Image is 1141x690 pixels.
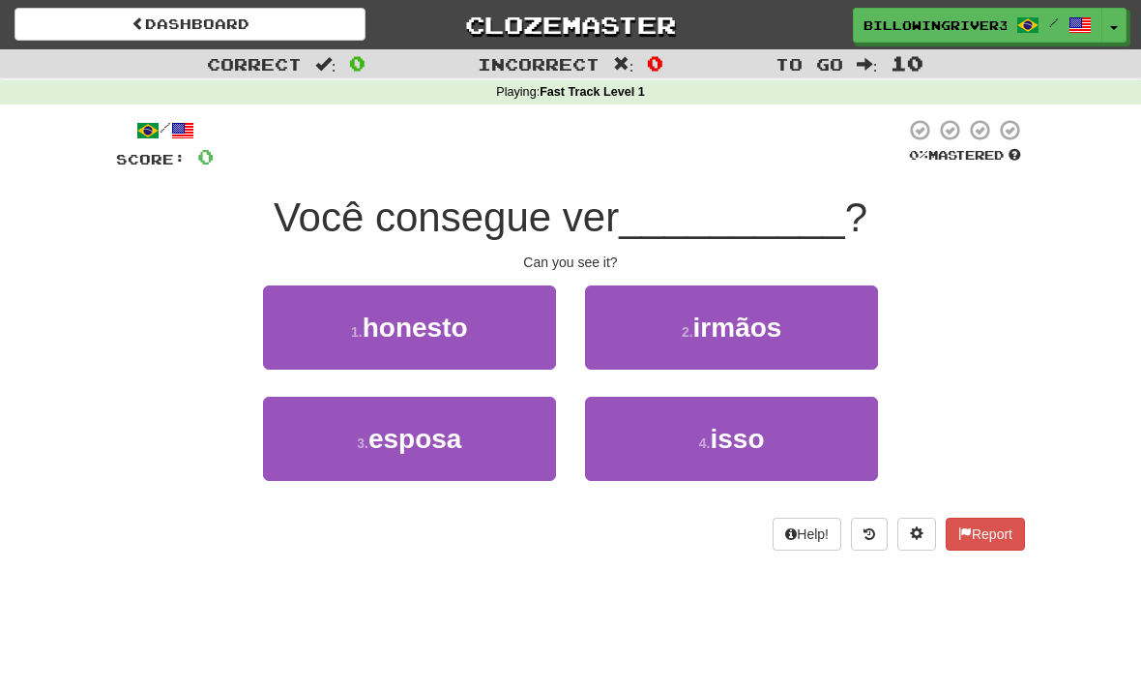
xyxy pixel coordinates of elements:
span: Correct [207,54,302,74]
span: ? [845,195,867,240]
span: Incorrect [478,54,600,74]
span: 10 [891,51,923,75]
span: / [1049,15,1059,29]
div: / [116,118,214,142]
button: 2.irmãos [585,285,878,370]
span: esposa [368,424,462,454]
span: __________ [619,195,845,240]
span: Você consegue ver [274,195,619,240]
a: BillowingRiver3919 / [853,8,1102,43]
span: 0 [647,51,663,75]
small: 1 . [351,324,363,340]
div: Mastered [905,147,1025,165]
span: : [315,56,336,73]
span: honesto [363,313,468,343]
span: To go [775,54,843,74]
button: Round history (alt+y) [851,518,888,551]
button: 1.honesto [263,285,556,370]
a: Clozemaster [395,8,746,42]
span: : [613,56,634,73]
span: 0 [349,51,366,75]
a: Dashboard [15,8,366,41]
button: 4.isso [585,397,878,481]
span: 0 % [909,147,928,163]
strong: Fast Track Level 1 [540,85,645,99]
span: : [857,56,878,73]
div: Can you see it? [116,253,1025,272]
button: 3.esposa [263,397,556,481]
small: 4 . [699,435,711,451]
span: Score: [116,151,186,167]
button: Help! [773,518,841,551]
span: 0 [197,144,214,168]
span: isso [710,424,764,454]
button: Report [946,518,1025,551]
small: 3 . [357,435,368,451]
small: 2 . [682,324,693,340]
span: BillowingRiver3919 [863,16,1007,34]
span: irmãos [693,313,782,343]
